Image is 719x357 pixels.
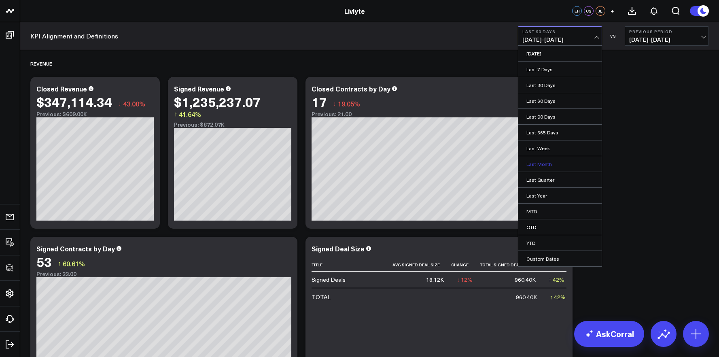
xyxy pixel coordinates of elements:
a: KPI Alignment and Definitions [30,32,118,40]
div: Previous: 33.00 [36,271,291,277]
div: TOTAL [312,293,331,301]
span: 19.05% [338,99,360,108]
div: $1,235,237.07 [174,94,261,109]
div: ↑ 42% [549,276,564,284]
a: Last 7 Days [518,62,602,77]
span: + [611,8,614,14]
div: Revenue [30,54,52,73]
a: Last 60 Days [518,93,602,108]
div: ↓ 12% [457,276,473,284]
div: EH [572,6,582,16]
a: Last 90 Days [518,109,602,124]
th: Avg Signed Deal Size [392,258,451,272]
button: Last 90 Days[DATE]-[DATE] [518,26,602,46]
b: Last 90 Days [522,29,598,34]
span: [DATE] - [DATE] [522,36,598,43]
div: VS [606,34,621,38]
div: Previous: $609.00K [36,111,154,117]
span: ↓ [118,98,121,109]
div: Previous: $872.07K [174,121,291,128]
span: [DATE] - [DATE] [629,36,704,43]
div: 18.12K [426,276,444,284]
span: 43.00% [123,99,145,108]
a: MTD [518,204,602,219]
div: 960.40K [516,293,537,301]
a: Last Year [518,188,602,203]
span: ↑ [58,258,61,269]
div: Signed Deals [312,276,346,284]
div: ↑ 42% [550,293,566,301]
a: Last 30 Days [518,77,602,93]
div: Signed Contracts by Day [36,244,115,253]
a: Custom Dates [518,251,602,266]
span: ↓ [333,98,336,109]
a: YTD [518,235,602,251]
span: 41.64% [179,110,201,119]
div: 960.40K [515,276,536,284]
th: Change [451,258,480,272]
div: Signed Deal Size [312,244,365,253]
a: Last Month [518,156,602,172]
div: 17 [312,94,327,109]
div: Signed Revenue [174,84,224,93]
div: JL [596,6,605,16]
a: Last Week [518,140,602,156]
button: Previous Period[DATE]-[DATE] [625,26,709,46]
div: Closed Contracts by Day [312,84,390,93]
a: AskCorral [574,321,644,347]
span: ↑ [174,109,177,119]
div: CS [584,6,594,16]
span: 60.61% [63,259,85,268]
a: QTD [518,219,602,235]
div: 53 [36,254,52,269]
a: [DATE] [518,46,602,61]
a: Livlyte [344,6,365,15]
div: $347,114.34 [36,94,112,109]
a: Last 365 Days [518,125,602,140]
button: + [607,6,617,16]
th: Total Signed Deal Size [480,258,543,272]
a: Last Quarter [518,172,602,187]
div: Closed Revenue [36,84,87,93]
div: Previous: 21.00 [312,111,566,117]
b: Previous Period [629,29,704,34]
th: Title [312,258,392,272]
